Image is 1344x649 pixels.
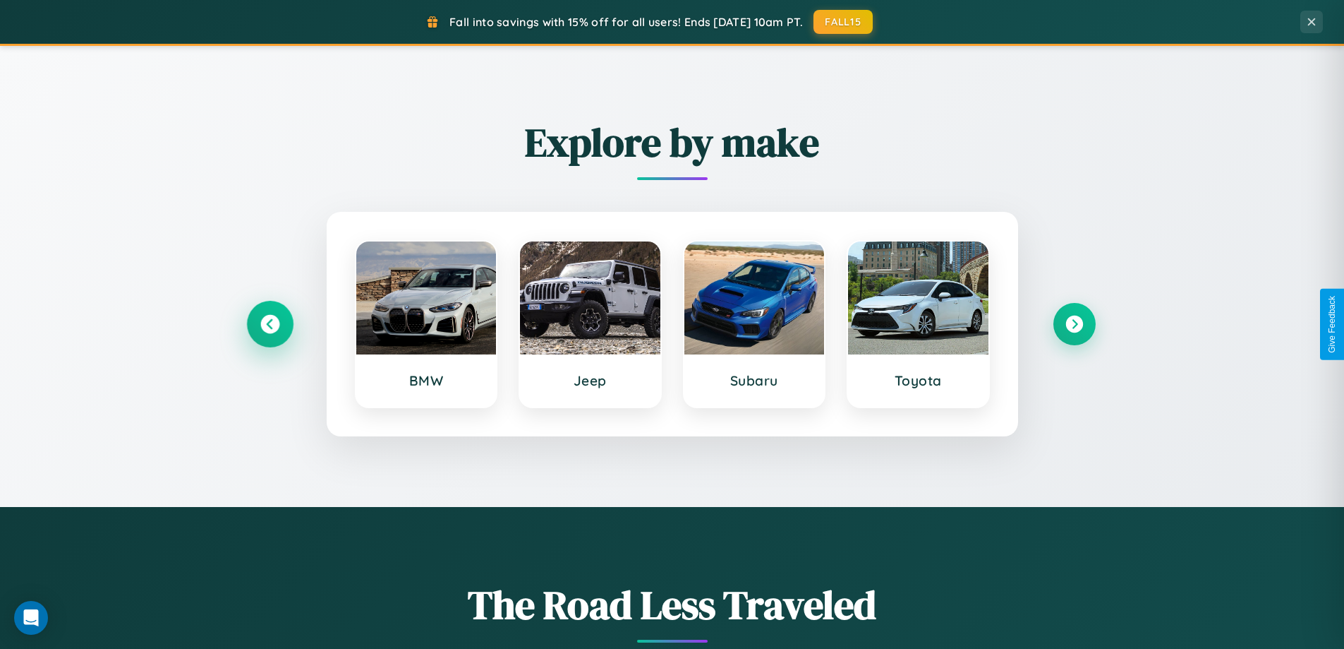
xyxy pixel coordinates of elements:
[813,10,873,34] button: FALL15
[534,372,646,389] h3: Jeep
[698,372,811,389] h3: Subaru
[449,15,803,29] span: Fall into savings with 15% off for all users! Ends [DATE] 10am PT.
[14,601,48,635] div: Open Intercom Messenger
[1327,296,1337,353] div: Give Feedback
[862,372,974,389] h3: Toyota
[249,578,1096,632] h1: The Road Less Traveled
[249,115,1096,169] h2: Explore by make
[370,372,483,389] h3: BMW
